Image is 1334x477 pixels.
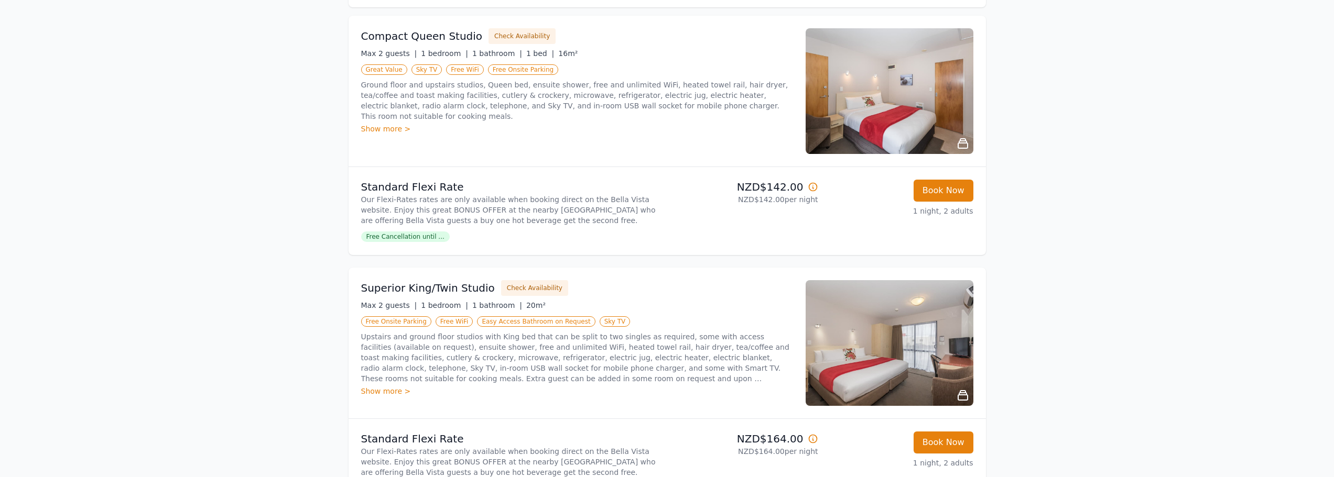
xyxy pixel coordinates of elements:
[361,301,417,309] span: Max 2 guests |
[361,180,663,194] p: Standard Flexi Rate
[526,301,546,309] span: 20m²
[361,281,495,295] h3: Superior King/Twin Studio
[827,458,973,468] p: 1 night, 2 adults
[477,316,595,327] span: Easy Access Bathroom on Request
[488,64,558,75] span: Free Onsite Parking
[421,49,468,58] span: 1 bedroom |
[361,64,407,75] span: Great Value
[558,49,578,58] span: 16m²
[361,431,663,446] p: Standard Flexi Rate
[914,180,973,202] button: Book Now
[361,231,450,242] span: Free Cancellation until ...
[526,49,554,58] span: 1 bed |
[671,431,818,446] p: NZD$164.00
[421,301,468,309] span: 1 bedroom |
[361,316,431,327] span: Free Onsite Parking
[827,206,973,216] p: 1 night, 2 adults
[472,301,522,309] span: 1 bathroom |
[914,431,973,453] button: Book Now
[361,386,793,396] div: Show more >
[671,194,818,205] p: NZD$142.00 per night
[671,446,818,457] p: NZD$164.00 per night
[501,280,568,296] button: Check Availability
[411,64,442,75] span: Sky TV
[489,28,556,44] button: Check Availability
[361,331,793,384] p: Upstairs and ground floor studios with King bed that can be split to two singles as required, som...
[361,194,663,226] p: Our Flexi-Rates rates are only available when booking direct on the Bella Vista website. Enjoy th...
[361,29,483,43] h3: Compact Queen Studio
[472,49,522,58] span: 1 bathroom |
[361,124,793,134] div: Show more >
[446,64,484,75] span: Free WiFi
[600,316,631,327] span: Sky TV
[361,49,417,58] span: Max 2 guests |
[671,180,818,194] p: NZD$142.00
[436,316,473,327] span: Free WiFi
[361,80,793,121] p: Ground floor and upstairs studios, Queen bed, ensuite shower, free and unlimited WiFi, heated tow...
